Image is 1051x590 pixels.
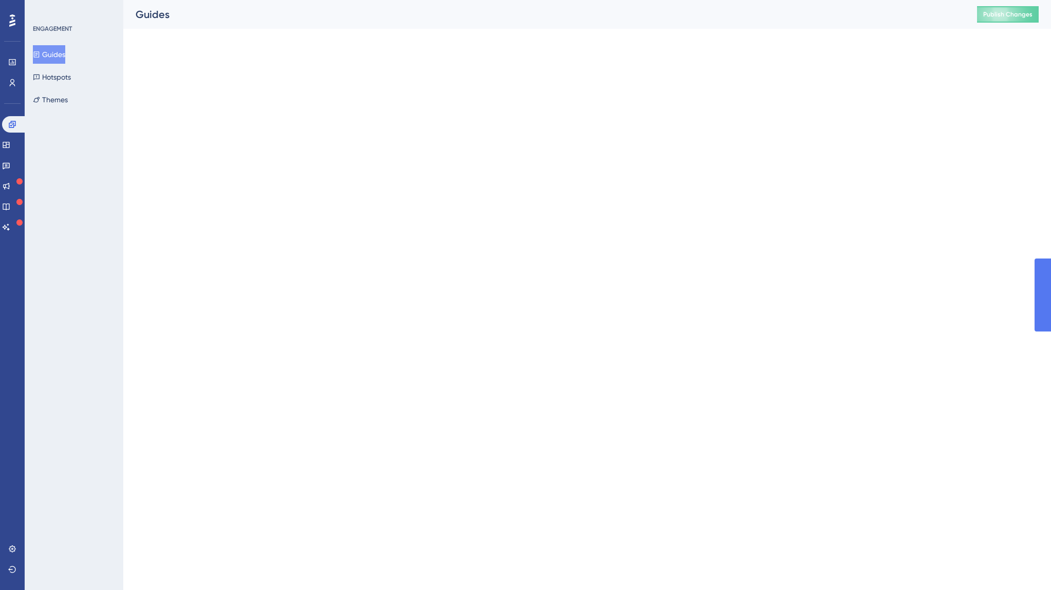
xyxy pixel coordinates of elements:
button: Hotspots [33,68,71,86]
button: Publish Changes [977,6,1039,23]
div: Guides [136,7,951,22]
iframe: UserGuiding AI Assistant Launcher [1008,549,1039,580]
div: ENGAGEMENT [33,25,72,33]
span: Publish Changes [983,10,1033,19]
button: Themes [33,90,68,109]
button: Guides [33,45,65,64]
